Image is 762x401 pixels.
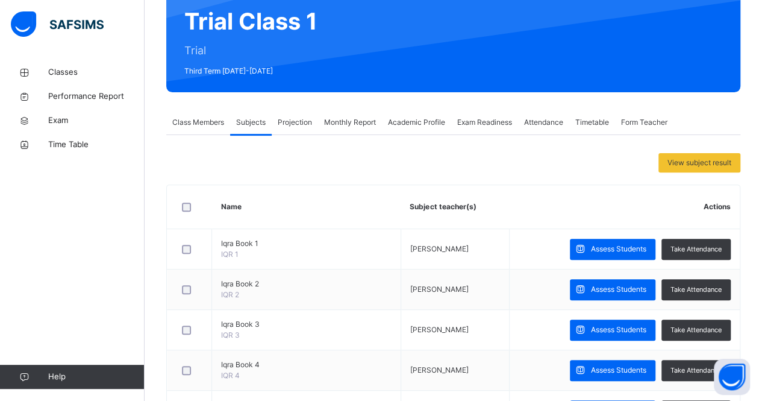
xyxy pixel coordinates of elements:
[670,285,722,295] span: Take Attendance
[591,324,646,335] span: Assess Students
[410,325,469,334] span: [PERSON_NAME]
[714,359,750,395] button: Open asap
[670,325,722,335] span: Take Attendance
[48,66,145,78] span: Classes
[667,157,731,168] span: View subject result
[221,290,239,299] span: IQR 2
[48,90,145,103] span: Performance Report
[401,185,509,229] th: Subject teacher(s)
[236,117,266,128] span: Subjects
[48,139,145,151] span: Time Table
[221,371,240,380] span: IQR 4
[388,117,445,128] span: Academic Profile
[670,365,722,376] span: Take Attendance
[11,11,104,37] img: safsims
[591,365,646,376] span: Assess Students
[184,66,317,77] span: Third Term [DATE]-[DATE]
[221,250,239,259] span: IQR 1
[172,117,224,128] span: Class Members
[410,244,469,253] span: [PERSON_NAME]
[48,371,144,383] span: Help
[575,117,609,128] span: Timetable
[591,284,646,295] span: Assess Students
[221,330,240,339] span: IQR 3
[591,244,646,254] span: Assess Students
[221,359,392,370] span: Iqra Book 4
[509,185,740,229] th: Actions
[457,117,512,128] span: Exam Readiness
[410,285,469,294] span: [PERSON_NAME]
[670,244,722,254] span: Take Attendance
[212,185,401,229] th: Name
[621,117,667,128] span: Form Teacher
[410,365,469,374] span: [PERSON_NAME]
[48,115,145,127] span: Exam
[221,238,392,249] span: Iqra Book 1
[221,279,392,289] span: Iqra Book 2
[524,117,563,128] span: Attendance
[221,319,392,330] span: Iqra Book 3
[278,117,312,128] span: Projection
[324,117,376,128] span: Monthly Report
